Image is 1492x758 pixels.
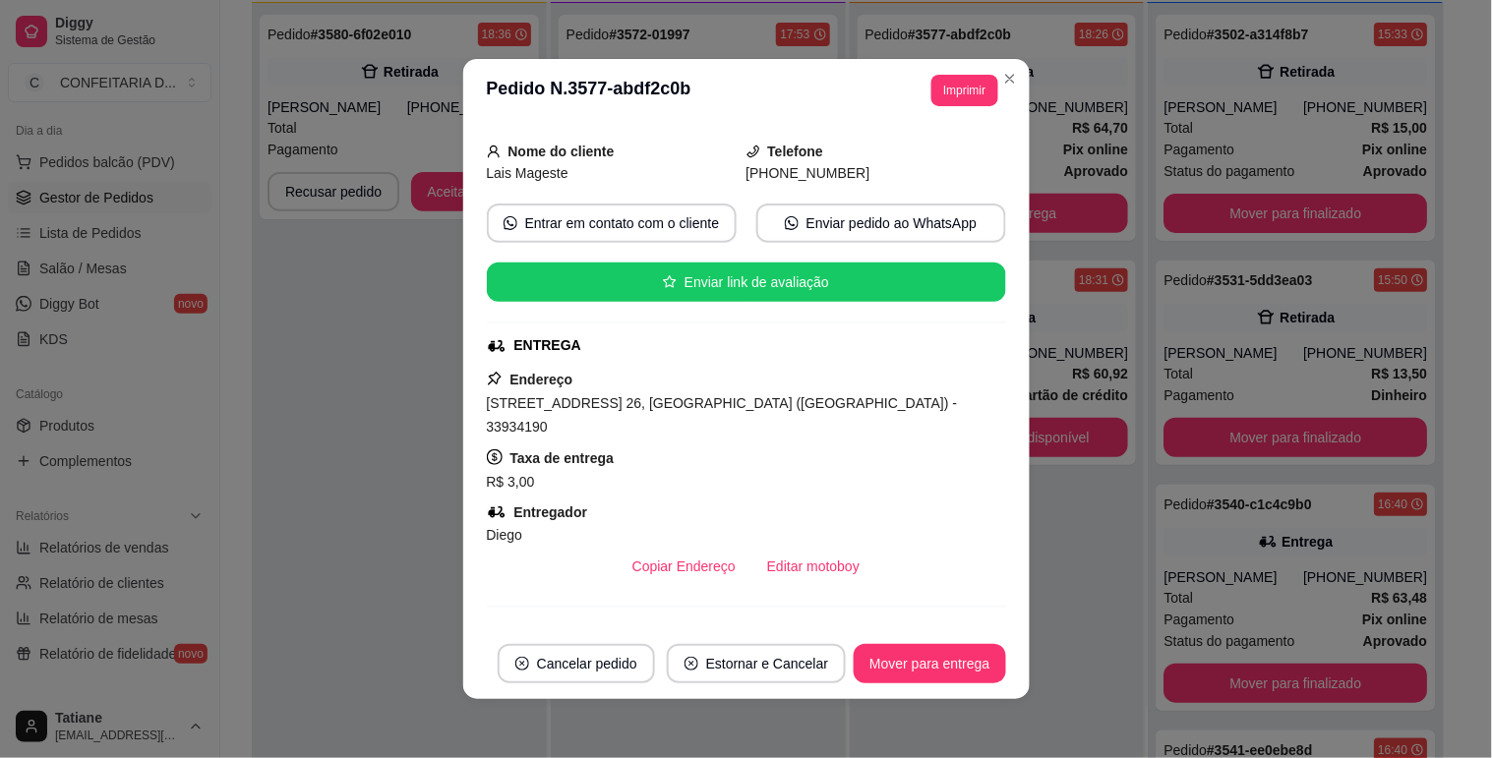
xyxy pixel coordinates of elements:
[514,335,581,356] div: ENTREGA
[508,144,615,159] strong: Nome do cliente
[756,204,1006,243] button: whats-appEnviar pedido ao WhatsApp
[487,75,691,106] h3: Pedido N. 3577-abdf2c0b
[487,145,501,158] span: user
[617,547,751,586] button: Copiar Endereço
[487,395,958,435] span: [STREET_ADDRESS] 26, [GEOGRAPHIC_DATA] ([GEOGRAPHIC_DATA]) - 33934190
[685,657,698,671] span: close-circle
[854,644,1005,683] button: Mover para entrega
[498,644,655,683] button: close-circleCancelar pedido
[785,216,799,230] span: whats-app
[487,527,523,543] span: Diego
[487,262,1006,302] button: starEnviar link de avaliação
[504,216,517,230] span: whats-app
[667,644,847,683] button: close-circleEstornar e Cancelar
[514,504,588,520] strong: Entregador
[487,449,503,465] span: dollar
[768,144,824,159] strong: Telefone
[746,165,870,181] span: [PHONE_NUMBER]
[746,145,760,158] span: phone
[994,63,1026,94] button: Close
[515,657,529,671] span: close-circle
[487,371,503,386] span: pushpin
[663,275,677,289] span: star
[487,474,535,490] span: R$ 3,00
[931,75,997,106] button: Imprimir
[751,547,875,586] button: Editar motoboy
[510,450,615,466] strong: Taxa de entrega
[487,165,568,181] span: Lais Mageste
[487,204,737,243] button: whats-appEntrar em contato com o cliente
[510,372,573,387] strong: Endereço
